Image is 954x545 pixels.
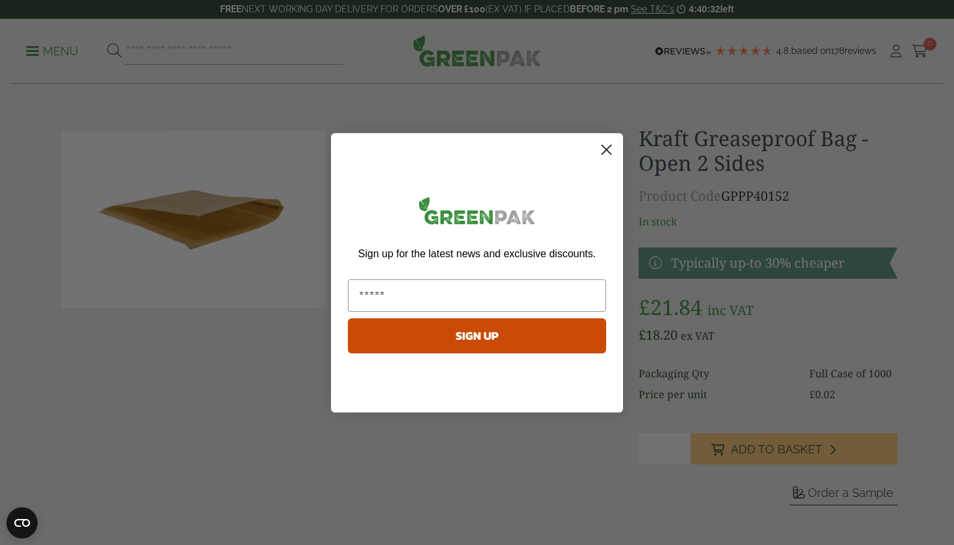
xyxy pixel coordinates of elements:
[348,192,606,235] img: greenpak_logo
[6,507,38,539] button: Open CMP widget
[358,248,596,259] span: Sign up for the latest news and exclusive discounts.
[595,138,618,161] button: Close dialog
[348,318,606,353] button: SIGN UP
[348,279,606,312] input: Email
